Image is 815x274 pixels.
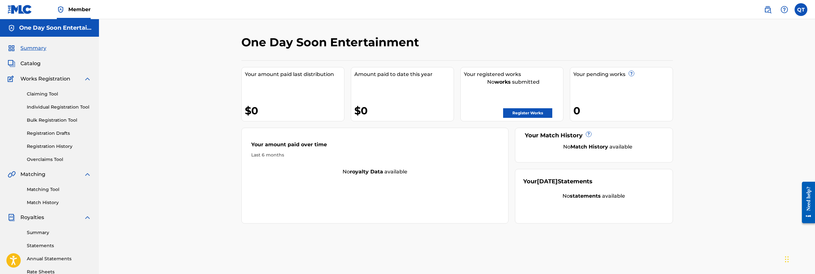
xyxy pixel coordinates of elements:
img: expand [84,75,91,83]
span: Member [68,6,91,13]
img: Summary [8,44,15,52]
span: ? [586,132,591,137]
img: Catalog [8,60,15,67]
a: Claiming Tool [27,91,91,97]
a: Bulk Registration Tool [27,117,91,124]
div: 0 [573,103,673,118]
h2: One Day Soon Entertainment [241,35,422,49]
div: $0 [245,103,344,118]
img: Works Registration [8,75,16,83]
div: Last 6 months [251,152,499,158]
a: Individual Registration Tool [27,104,91,110]
h5: One Day Soon Entertainment [19,24,91,32]
strong: royalty data [350,169,383,175]
span: Matching [20,171,45,178]
img: expand [84,214,91,221]
img: MLC Logo [8,5,32,14]
a: Register Works [503,108,552,118]
img: expand [84,171,91,178]
strong: works [494,79,511,85]
div: Help [778,3,791,16]
a: CatalogCatalog [8,60,41,67]
img: Royalties [8,214,15,221]
div: No available [523,192,665,200]
span: Summary [20,44,46,52]
div: Your amount paid over time [251,141,499,152]
div: Amount paid to date this year [354,71,454,78]
span: Catalog [20,60,41,67]
a: Public Search [761,3,774,16]
div: Your Statements [523,177,592,186]
img: help [781,6,788,13]
span: ? [629,71,634,76]
div: No available [531,143,665,151]
span: [DATE] [537,178,558,185]
a: Annual Statements [27,255,91,262]
span: Works Registration [20,75,70,83]
div: Your registered works [464,71,563,78]
strong: Match History [570,144,608,150]
img: Top Rightsholder [57,6,64,13]
iframe: Chat Widget [783,243,815,274]
div: Drag [785,250,789,269]
div: Your pending works [573,71,673,78]
div: No available [242,168,509,176]
div: No submitted [464,78,563,86]
img: Matching [8,171,16,178]
strong: statements [570,193,601,199]
img: Accounts [8,24,15,32]
div: Your Match History [523,131,665,140]
a: Matching Tool [27,186,91,193]
a: Overclaims Tool [27,156,91,163]
a: Statements [27,242,91,249]
a: Registration Drafts [27,130,91,137]
div: Your amount paid last distribution [245,71,344,78]
a: Registration History [27,143,91,150]
iframe: Resource Center [797,175,815,230]
div: $0 [354,103,454,118]
img: search [764,6,772,13]
a: Summary [27,229,91,236]
div: User Menu [795,3,807,16]
a: Match History [27,199,91,206]
span: Royalties [20,214,44,221]
a: SummarySummary [8,44,46,52]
